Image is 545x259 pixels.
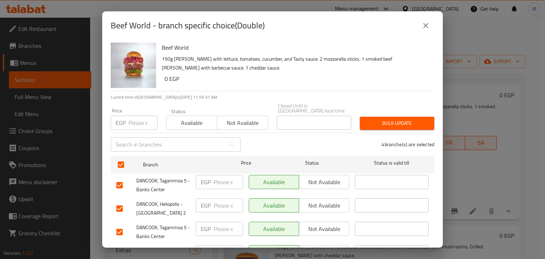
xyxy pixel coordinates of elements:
[165,74,429,84] h6: 0 EGP
[365,119,429,128] span: Bulk update
[201,225,211,233] p: EGP
[166,116,217,130] button: Available
[111,43,156,88] img: Beef World
[302,224,346,234] span: Not available
[136,200,190,217] span: DANCOOK, Heliopolis - [GEOGRAPHIC_DATA] 2
[252,224,296,234] span: Available
[162,43,429,53] h6: Beef World
[201,178,211,186] p: EGP
[162,55,429,72] p: 150g [PERSON_NAME] with lettuce, tomatoes, cucumber, and Tasty sauce. 2 mozzarella sticks. 1 smok...
[252,200,296,211] span: Available
[169,118,214,128] span: Available
[214,222,243,236] input: Please enter price
[252,177,296,187] span: Available
[111,137,224,151] input: Search in branches
[136,176,190,194] span: DANCOOK, Tagammoa 5 - Banks Center
[220,118,265,128] span: Not available
[302,177,346,187] span: Not available
[136,223,190,241] span: DANCOOK, Tagammoa 5 - Banks Center
[302,200,346,211] span: Not available
[116,119,126,127] p: EGP
[275,159,349,167] span: Status
[249,175,299,189] button: Available
[302,247,346,258] span: Not available
[417,17,434,34] button: close
[252,247,296,258] span: Available
[214,175,243,189] input: Please enter price
[222,159,270,167] span: Price
[214,198,243,213] input: Please enter price
[201,201,211,210] p: EGP
[128,116,158,130] input: Please enter price
[360,117,434,130] button: Bulk update
[249,222,299,236] button: Available
[299,198,349,213] button: Not available
[111,20,265,31] h2: Beef World - branch specific choice(Double)
[299,175,349,189] button: Not available
[217,116,268,130] button: Not available
[355,159,429,167] span: Status is valid till
[299,222,349,236] button: Not available
[381,141,434,148] p: 4 branche(s) are selected
[249,198,299,213] button: Available
[111,94,434,100] p: Current time in [GEOGRAPHIC_DATA] is [DATE] 11:59:31 AM
[143,160,217,169] span: Branch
